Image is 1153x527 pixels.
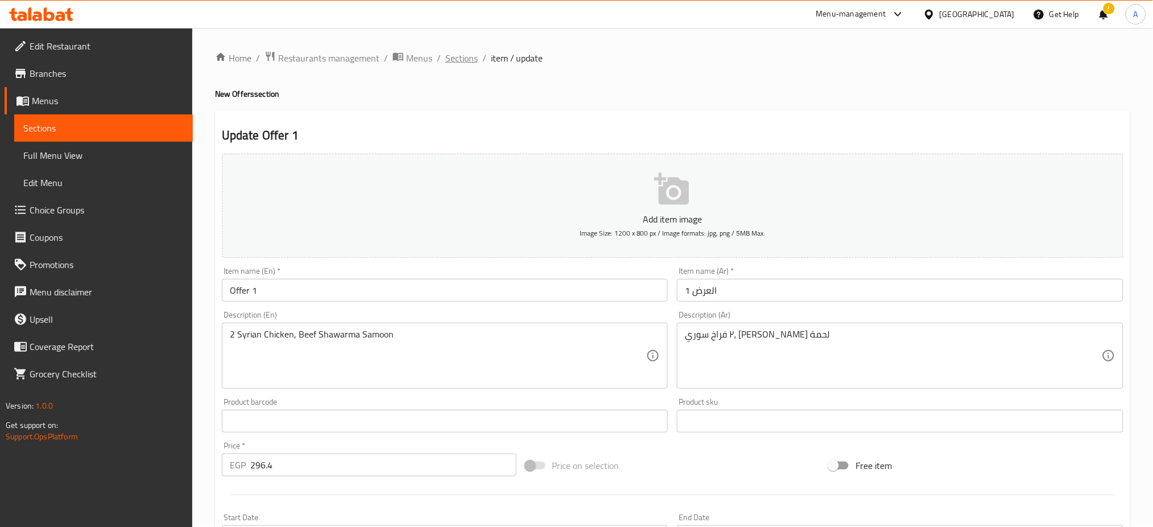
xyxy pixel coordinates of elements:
a: Promotions [5,251,193,278]
span: Full Menu View [23,149,184,162]
li: / [256,51,260,65]
p: Add item image [239,212,1106,226]
span: Grocery Checklist [30,367,184,381]
span: Edit Menu [23,176,184,190]
span: Free item [856,459,892,472]
span: Version: [6,398,34,413]
span: 1.0.0 [35,398,53,413]
span: A [1134,8,1138,20]
span: Choice Groups [30,203,184,217]
nav: breadcrumb [215,51,1130,65]
li: / [437,51,441,65]
li: / [384,51,388,65]
input: Please enter price [250,454,516,476]
a: Grocery Checklist [5,360,193,388]
div: [GEOGRAPHIC_DATA] [940,8,1015,20]
a: Menus [5,87,193,114]
span: Coupons [30,230,184,244]
a: Full Menu View [14,142,193,169]
input: Please enter product barcode [222,410,668,433]
span: Promotions [30,258,184,271]
span: Get support on: [6,418,58,433]
span: Upsell [30,312,184,326]
span: Image Size: 1200 x 800 px / Image formats: jpg, png / 5MB Max. [580,227,766,240]
span: Branches [30,67,184,80]
input: Enter name En [222,279,668,302]
span: Menu disclaimer [30,285,184,299]
span: Sections [23,121,184,135]
span: Menus [406,51,432,65]
span: Restaurants management [278,51,379,65]
a: Coupons [5,224,193,251]
a: Edit Restaurant [5,32,193,60]
a: Sections [14,114,193,142]
h2: Update Offer 1 [222,127,1123,144]
button: Add item imageImage Size: 1200 x 800 px / Image formats: jpg, png / 5MB Max. [222,154,1123,258]
a: Edit Menu [14,169,193,196]
a: Home [215,51,251,65]
a: Sections [445,51,478,65]
textarea: 2 Syrian Chicken, Beef Shawarma Samoon [230,329,647,383]
h4: New Offers section [215,88,1130,100]
span: item / update [491,51,543,65]
a: Support.OpsPlatform [6,429,78,444]
input: Please enter product sku [677,410,1123,433]
span: Price on selection [552,459,619,472]
div: Menu-management [816,7,886,21]
a: Upsell [5,306,193,333]
a: Choice Groups [5,196,193,224]
input: Enter name Ar [677,279,1123,302]
p: EGP [230,458,246,472]
textarea: ٢ فراخ سوري، [PERSON_NAME] لحمة [685,329,1102,383]
a: Menus [392,51,432,65]
span: Edit Restaurant [30,39,184,53]
a: Coverage Report [5,333,193,360]
a: Branches [5,60,193,87]
a: Restaurants management [265,51,379,65]
span: Coverage Report [30,340,184,353]
span: Menus [32,94,184,108]
a: Menu disclaimer [5,278,193,306]
li: / [482,51,486,65]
